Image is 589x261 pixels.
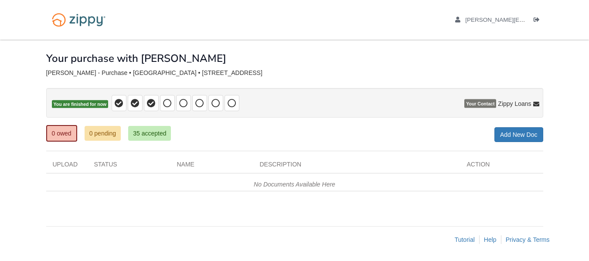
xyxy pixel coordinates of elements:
[460,160,543,173] div: Action
[506,236,550,243] a: Privacy & Terms
[253,160,460,173] div: Description
[128,126,171,141] a: 35 accepted
[46,125,77,142] a: 0 owed
[254,181,335,188] em: No Documents Available Here
[46,53,226,64] h1: Your purchase with [PERSON_NAME]
[46,160,88,173] div: Upload
[534,17,543,25] a: Log out
[46,9,111,31] img: Logo
[498,99,531,108] span: Zippy Loans
[494,127,543,142] a: Add New Doc
[484,236,497,243] a: Help
[455,236,475,243] a: Tutorial
[85,126,121,141] a: 0 pending
[88,160,170,173] div: Status
[170,160,253,173] div: Name
[52,100,109,108] span: You are finished for now
[46,69,543,77] div: [PERSON_NAME] - Purchase • [GEOGRAPHIC_DATA] • [STREET_ADDRESS]
[464,99,496,108] span: Your Contact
